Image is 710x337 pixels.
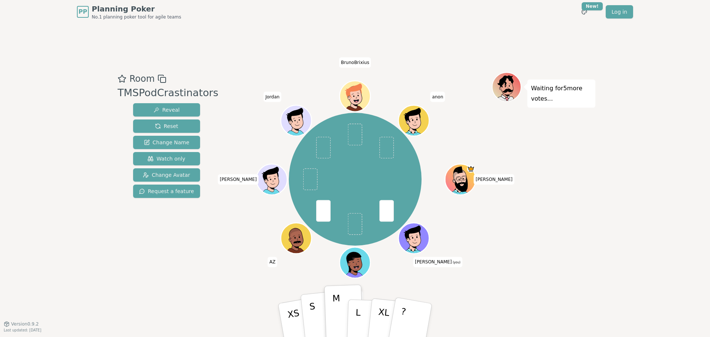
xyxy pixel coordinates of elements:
span: Click to change your name [268,257,277,267]
button: New! [578,5,591,18]
button: Request a feature [133,185,200,198]
a: Log in [606,5,633,18]
button: Add as favourite [118,72,126,85]
span: Room [129,72,155,85]
span: Click to change your name [264,92,281,102]
button: Change Name [133,136,200,149]
span: Click to change your name [430,92,445,102]
div: TMSPodCrastinators [118,85,218,101]
button: Click to change your avatar [399,224,428,253]
span: Reveal [153,106,180,114]
button: Watch only [133,152,200,165]
span: Request a feature [139,188,194,195]
span: Click to change your name [413,257,462,267]
p: Waiting for 5 more votes... [531,83,592,104]
span: (you) [452,261,461,264]
button: Version0.9.2 [4,321,39,327]
a: PPPlanning PokerNo.1 planning poker tool for agile teams [77,4,181,20]
span: Reset [155,122,178,130]
p: M [332,293,341,333]
button: Reset [133,119,200,133]
span: Click to change your name [339,57,371,68]
span: Last updated: [DATE] [4,328,41,332]
span: No.1 planning poker tool for agile teams [92,14,181,20]
span: Toce is the host [467,165,475,173]
div: New! [582,2,603,10]
span: PP [78,7,87,16]
span: Change Avatar [143,171,190,179]
span: Click to change your name [218,174,258,185]
span: Change Name [144,139,189,146]
button: Reveal [133,103,200,117]
span: Version 0.9.2 [11,321,39,327]
span: Click to change your name [474,174,514,185]
button: Change Avatar [133,168,200,182]
span: Watch only [148,155,185,162]
span: Planning Poker [92,4,181,14]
